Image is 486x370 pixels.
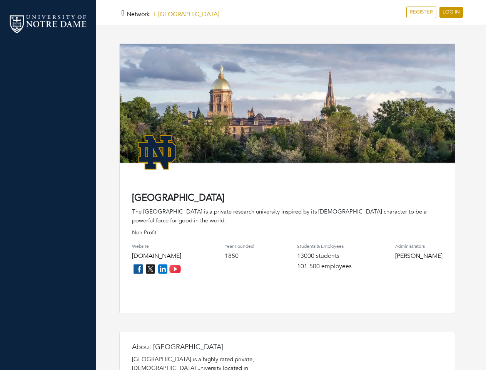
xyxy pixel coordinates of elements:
[132,127,182,177] img: NotreDame_Logo.png
[395,244,443,249] h4: Administrators
[157,263,169,275] img: linkedin_icon-84db3ca265f4ac0988026744a78baded5d6ee8239146f80404fb69c9eee6e8e7.png
[395,252,443,260] a: [PERSON_NAME]
[297,244,352,249] h4: Students & Employees
[144,263,157,275] img: twitter_icon-7d0bafdc4ccc1285aa2013833b377ca91d92330db209b8298ca96278571368c9.png
[169,263,181,275] img: youtube_icon-fc3c61c8c22f3cdcae68f2f17984f5f016928f0ca0694dd5da90beefb88aa45e.png
[439,7,463,18] a: LOG IN
[297,252,352,260] h4: 13000 students
[127,10,150,18] a: Network
[132,207,443,225] div: The [GEOGRAPHIC_DATA] is a private research university inspired by its [DEMOGRAPHIC_DATA] charact...
[132,263,144,275] img: facebook_icon-256f8dfc8812ddc1b8eade64b8eafd8a868ed32f90a8d2bb44f507e1979dbc24.png
[120,44,455,172] img: rare_disease_hero-1920%20copy.png
[297,263,352,270] h4: 101-500 employees
[132,343,286,351] h4: About [GEOGRAPHIC_DATA]
[8,13,89,35] img: nd_logo.png
[132,244,181,249] h4: Website
[127,11,219,18] h5: [GEOGRAPHIC_DATA]
[132,229,443,237] p: Non Profit
[406,7,436,18] a: REGISTER
[225,244,254,249] h4: Year Founded
[132,193,443,204] h4: [GEOGRAPHIC_DATA]
[225,252,254,260] h4: 1850
[132,252,181,260] a: [DOMAIN_NAME]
